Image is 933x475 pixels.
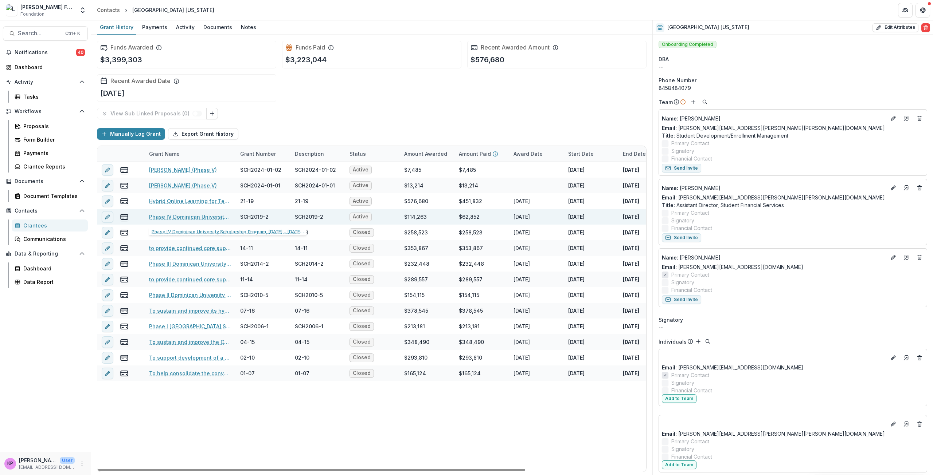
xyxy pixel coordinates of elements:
[568,291,585,299] p: [DATE]
[404,260,429,268] div: $232,448
[120,353,129,362] button: view-payments
[238,22,259,32] div: Notes
[671,217,694,224] span: Signatory
[120,197,129,206] button: view-payments
[200,22,235,32] div: Documents
[671,224,712,232] span: Financial Contact
[102,180,113,191] button: edit
[662,194,677,201] span: Email:
[454,146,509,162] div: Amount Paid
[662,254,678,261] span: Name :
[78,459,86,468] button: More
[662,202,675,208] span: Title :
[94,5,123,15] a: Contacts
[623,197,639,205] p: [DATE]
[15,79,76,85] span: Activity
[120,228,129,237] button: view-payments
[149,244,231,252] a: to provide continued core support to Dominican College's Teacher of the Visually Impaired Program...
[404,166,421,174] div: $7,485
[662,115,678,122] span: Name :
[662,132,675,139] span: Title :
[102,274,113,285] button: edit
[915,353,924,362] button: Deletes
[662,184,886,192] a: Name: [PERSON_NAME]
[889,183,898,192] button: Edit
[459,338,484,346] div: $348,490
[149,197,231,205] a: Hybrid Online Learning for Teachers of Students Who are Blind or Visually Impaired (TVIs) includi...
[100,88,125,99] p: [DATE]
[206,108,218,119] button: Link Grants
[120,275,129,284] button: view-payments
[659,98,673,106] p: Team
[102,164,113,176] button: edit
[873,23,918,32] button: Edit Attributes
[662,295,701,304] button: Send Invite
[618,146,673,162] div: End Date
[662,460,696,469] button: Add to Team
[568,229,585,236] p: [DATE]
[290,150,328,158] div: Description
[623,322,639,330] p: [DATE]
[671,155,712,162] span: Financial Contact
[295,322,323,330] div: SCH2006-1
[240,260,269,268] div: SCH2014-2
[623,213,639,221] p: [DATE]
[901,182,912,194] a: Go to contact
[889,253,898,262] button: Edit
[404,244,428,252] div: $353,867
[12,276,88,288] a: Data Report
[3,76,88,88] button: Open Activity
[353,308,371,314] span: Closed
[12,233,88,245] a: Communications
[3,61,88,73] a: Dashboard
[662,431,677,437] span: Email:
[23,149,82,157] div: Payments
[102,195,113,207] button: edit
[23,93,82,100] div: Tasks
[240,338,255,346] div: 04-15
[662,430,885,438] a: Email: [PERSON_NAME][EMAIL_ADDRESS][PERSON_NAME][PERSON_NAME][DOMAIN_NAME]
[145,146,236,162] div: Grant Name
[404,322,425,330] div: $213,181
[240,213,269,221] div: SCH2019-2
[353,323,371,329] span: Closed
[659,84,927,92] div: 8458484079
[662,124,885,132] a: Email: [PERSON_NAME][EMAIL_ADDRESS][PERSON_NAME][PERSON_NAME][DOMAIN_NAME]
[667,24,749,31] h2: [GEOGRAPHIC_DATA] [US_STATE]
[623,244,639,252] p: [DATE]
[102,336,113,348] button: edit
[703,337,712,346] button: Search
[120,244,129,253] button: view-payments
[671,278,694,286] span: Signatory
[459,182,478,189] div: $13,214
[240,307,255,314] div: 07-16
[295,291,323,299] div: SCH2010-5
[295,229,308,236] div: 18-18
[15,251,76,257] span: Data & Reporting
[12,147,88,159] a: Payments
[662,264,677,270] span: Email:
[3,47,88,58] button: Notifications40
[459,291,479,299] div: $154,115
[568,197,585,205] p: [DATE]
[23,122,82,130] div: Proposals
[694,337,703,346] button: Add
[915,114,924,123] button: Deletes
[139,20,170,35] a: Payments
[18,30,61,37] span: Search...
[618,150,650,158] div: End Date
[568,213,585,221] p: [DATE]
[459,197,482,205] div: $451,832
[149,291,231,299] a: Phase II Dominican University Scholarship Program - 13508921
[404,276,428,283] div: $289,557
[168,128,238,140] button: Export Grant History
[240,322,269,330] div: SCH2006-1
[901,352,912,364] a: Go to contact
[568,260,585,268] p: [DATE]
[662,233,701,242] button: Send Invite
[689,98,698,106] button: Add
[889,114,898,123] button: Edit
[459,322,480,330] div: $213,181
[139,22,170,32] div: Payments
[120,166,129,174] button: view-payments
